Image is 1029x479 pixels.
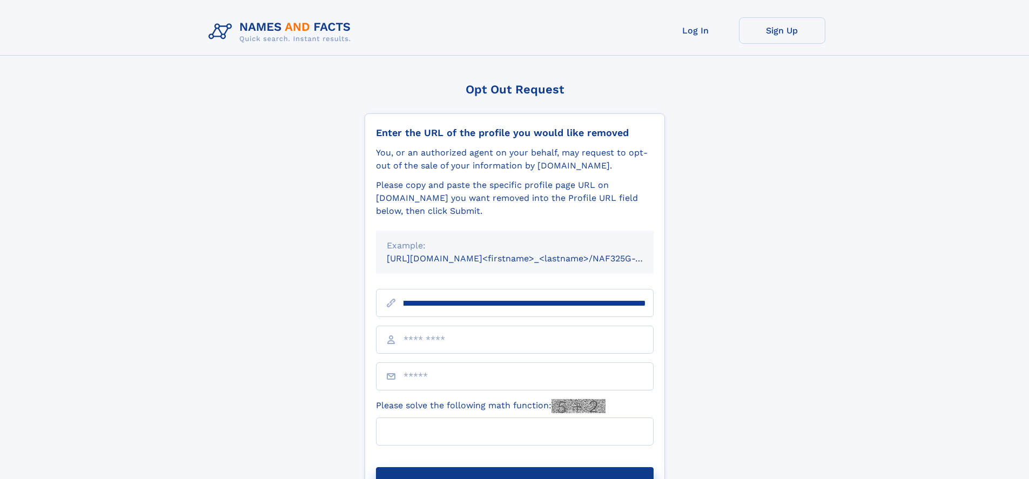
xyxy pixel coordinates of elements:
[739,17,825,44] a: Sign Up
[387,253,674,264] small: [URL][DOMAIN_NAME]<firstname>_<lastname>/NAF325G-xxxxxxxx
[376,127,654,139] div: Enter the URL of the profile you would like removed
[653,17,739,44] a: Log In
[204,17,360,46] img: Logo Names and Facts
[376,146,654,172] div: You, or an authorized agent on your behalf, may request to opt-out of the sale of your informatio...
[365,83,665,96] div: Opt Out Request
[387,239,643,252] div: Example:
[376,179,654,218] div: Please copy and paste the specific profile page URL on [DOMAIN_NAME] you want removed into the Pr...
[376,399,606,413] label: Please solve the following math function:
